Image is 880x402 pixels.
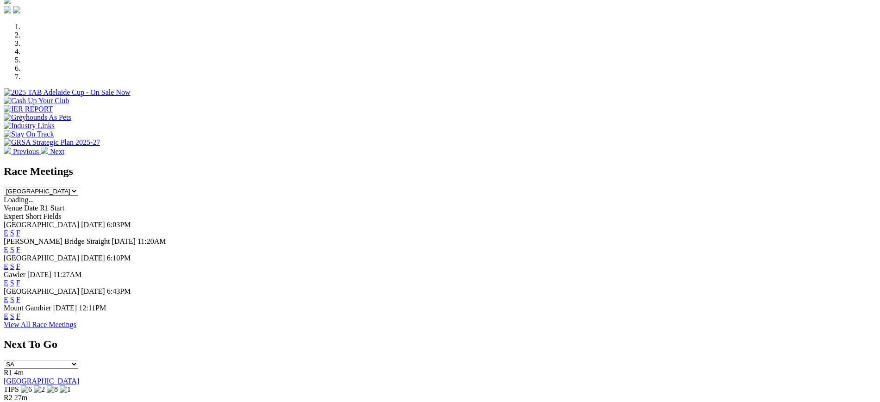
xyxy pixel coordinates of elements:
[4,304,51,312] span: Mount Gambier
[4,237,110,245] span: [PERSON_NAME] Bridge Straight
[4,377,79,385] a: [GEOGRAPHIC_DATA]
[16,296,20,303] a: F
[4,296,8,303] a: E
[4,148,41,155] a: Previous
[107,221,131,229] span: 6:03PM
[4,229,8,237] a: E
[16,279,20,287] a: F
[25,212,42,220] span: Short
[4,254,79,262] span: [GEOGRAPHIC_DATA]
[107,254,131,262] span: 6:10PM
[53,304,77,312] span: [DATE]
[4,122,55,130] img: Industry Links
[4,6,11,13] img: facebook.svg
[4,97,69,105] img: Cash Up Your Club
[107,287,131,295] span: 6:43PM
[4,321,76,328] a: View All Race Meetings
[10,229,14,237] a: S
[10,246,14,254] a: S
[112,237,136,245] span: [DATE]
[4,369,12,377] span: R1
[4,287,79,295] span: [GEOGRAPHIC_DATA]
[4,196,34,204] span: Loading...
[13,6,20,13] img: twitter.svg
[10,296,14,303] a: S
[4,262,8,270] a: E
[47,385,58,394] img: 8
[27,271,51,278] span: [DATE]
[53,271,82,278] span: 11:27AM
[10,279,14,287] a: S
[4,312,8,320] a: E
[34,385,45,394] img: 2
[50,148,64,155] span: Next
[79,304,106,312] span: 12:11PM
[13,148,39,155] span: Previous
[4,271,25,278] span: Gawler
[10,262,14,270] a: S
[81,287,105,295] span: [DATE]
[4,105,53,113] img: IER REPORT
[4,212,24,220] span: Expert
[24,204,38,212] span: Date
[4,394,12,402] span: R2
[4,279,8,287] a: E
[16,262,20,270] a: F
[4,221,79,229] span: [GEOGRAPHIC_DATA]
[14,394,27,402] span: 27m
[10,312,14,320] a: S
[21,385,32,394] img: 6
[4,246,8,254] a: E
[16,229,20,237] a: F
[4,113,71,122] img: Greyhounds As Pets
[137,237,166,245] span: 11:20AM
[40,204,64,212] span: R1 Start
[81,254,105,262] span: [DATE]
[4,130,54,138] img: Stay On Track
[4,338,876,351] h2: Next To Go
[16,246,20,254] a: F
[4,165,876,178] h2: Race Meetings
[4,138,100,147] img: GRSA Strategic Plan 2025-27
[41,147,48,154] img: chevron-right-pager-white.svg
[4,88,131,97] img: 2025 TAB Adelaide Cup - On Sale Now
[4,385,19,393] span: TIPS
[43,212,61,220] span: Fields
[14,369,24,377] span: 4m
[41,148,64,155] a: Next
[4,147,11,154] img: chevron-left-pager-white.svg
[16,312,20,320] a: F
[4,204,22,212] span: Venue
[81,221,105,229] span: [DATE]
[60,385,71,394] img: 1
